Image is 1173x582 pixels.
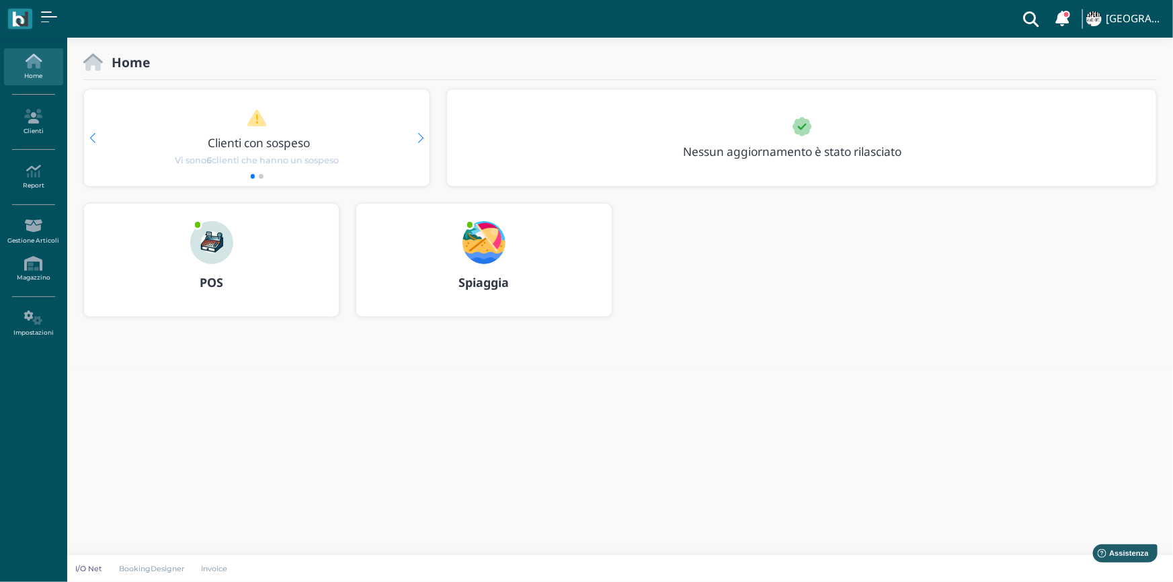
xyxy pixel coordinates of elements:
img: ... [190,221,233,264]
a: Report [4,159,63,196]
div: 1 / 2 [84,89,430,186]
img: ... [1086,11,1101,26]
div: Previous slide [89,133,95,143]
iframe: Help widget launcher [1078,540,1162,571]
h3: Clienti con sospeso [112,136,407,149]
h3: Nessun aggiornamento è stato rilasciato [675,145,932,158]
div: 1 / 1 [447,89,1156,186]
a: Magazzino [4,251,63,288]
div: Next slide [418,133,424,143]
b: POS [200,274,223,290]
h4: [GEOGRAPHIC_DATA] [1106,13,1165,25]
a: ... POS [83,203,339,333]
a: Impostazioni [4,305,63,342]
span: Assistenza [40,11,89,21]
a: ... Spiaggia [356,203,612,333]
img: logo [12,11,28,27]
b: 6 [206,155,212,165]
a: Home [4,48,63,85]
h2: Home [103,55,150,69]
a: Clienti [4,103,63,140]
a: ... [GEOGRAPHIC_DATA] [1084,3,1165,35]
b: Spiaggia [458,274,509,290]
a: Clienti con sospeso Vi sono6clienti che hanno un sospeso [110,109,404,167]
a: Gestione Articoli [4,213,63,250]
img: ... [462,221,505,264]
span: Vi sono clienti che hanno un sospeso [175,154,339,167]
